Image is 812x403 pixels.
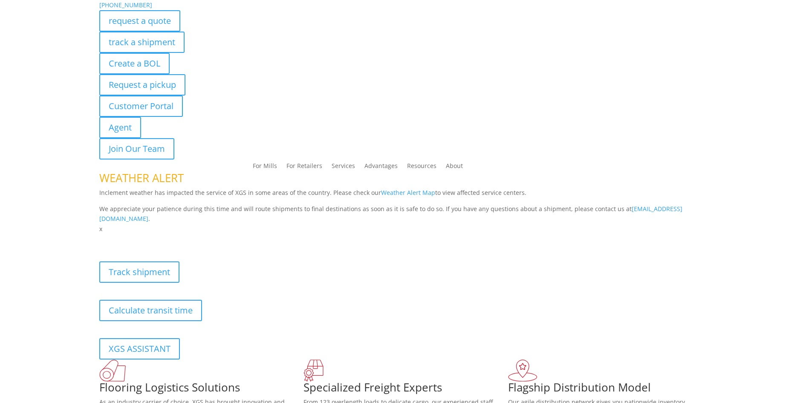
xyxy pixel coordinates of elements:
a: About [446,163,463,172]
img: xgs-icon-flagship-distribution-model-red [508,360,537,382]
img: xgs-icon-focused-on-flooring-red [303,360,324,382]
a: track a shipment [99,32,185,53]
a: Calculate transit time [99,300,202,321]
a: Resources [407,163,436,172]
a: Agent [99,117,141,138]
a: Create a BOL [99,53,170,74]
h1: Flagship Distribution Model [508,382,713,397]
p: We appreciate your patience during this time and will route shipments to final destinations as so... [99,204,713,224]
span: WEATHER ALERT [99,170,184,186]
a: Customer Portal [99,96,183,117]
img: xgs-icon-total-supply-chain-intelligence-red [99,360,126,382]
a: [PHONE_NUMBER] [99,1,152,9]
p: Inclement weather has impacted the service of XGS in some areas of the country. Please check our ... [99,188,713,204]
a: Weather Alert Map [381,188,435,197]
a: Track shipment [99,261,179,283]
a: XGS ASSISTANT [99,338,180,360]
h1: Specialized Freight Experts [303,382,508,397]
a: Join Our Team [99,138,174,159]
p: x [99,224,713,234]
a: Advantages [364,163,398,172]
a: For Retailers [286,163,322,172]
a: request a quote [99,10,180,32]
a: Request a pickup [99,74,185,96]
a: For Mills [253,163,277,172]
h1: Flooring Logistics Solutions [99,382,304,397]
a: Services [332,163,355,172]
b: Visibility, transparency, and control for your entire supply chain. [99,235,289,244]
